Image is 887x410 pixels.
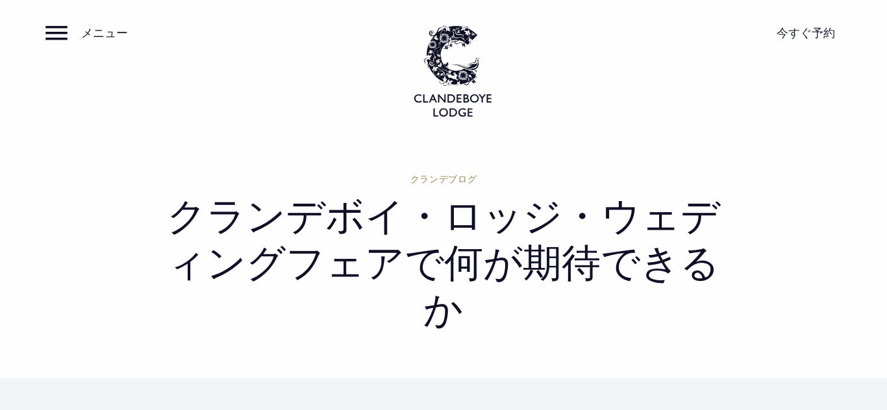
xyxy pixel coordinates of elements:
font: クランデボイ・ロッジ・ウェディングフェアで何が期待できるか [167,191,720,333]
font: 今すぐ予約 [777,25,835,40]
button: 今すぐ予約 [770,19,842,47]
font: メニュー [81,25,128,40]
font: クランデブログ [410,173,477,185]
img: クランデボイ ロッジ [414,25,492,117]
button: メニュー [45,19,134,47]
